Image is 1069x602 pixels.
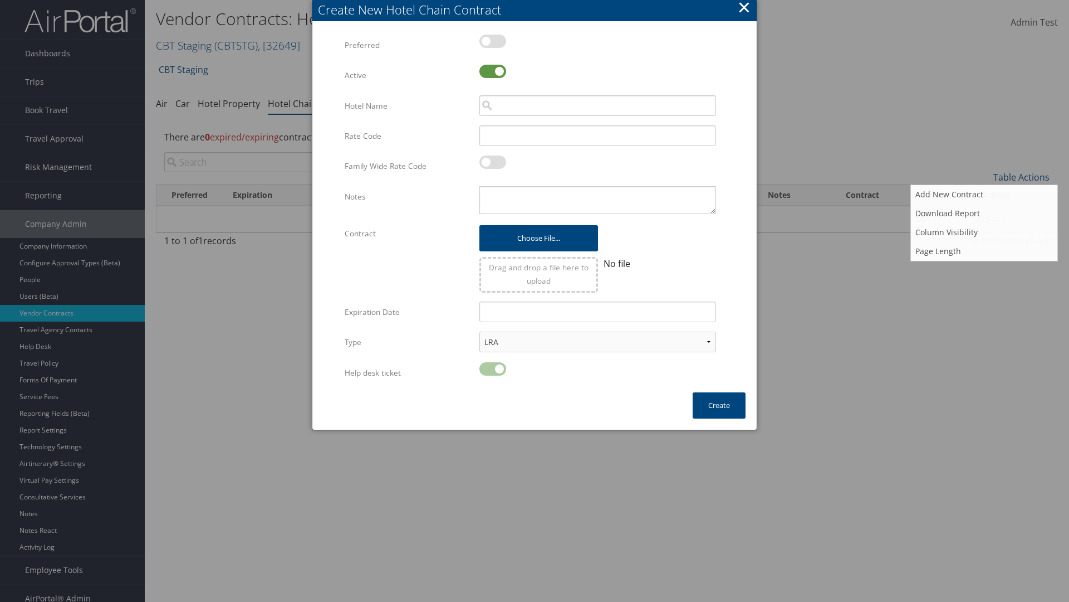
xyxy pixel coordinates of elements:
label: Contract [345,223,471,244]
span: No file [604,258,630,270]
label: Rate Code [345,125,471,147]
label: Preferred [345,35,471,56]
label: Expiration Date [345,302,471,323]
span: Drag and drop a file here to upload [489,262,589,286]
a: Add New Contract [911,185,1057,204]
a: Column Visibility [911,223,1057,242]
button: Create [693,392,746,419]
label: Hotel Name [345,95,471,116]
div: Create New Hotel Chain Contract [318,1,757,18]
a: Page Length [911,242,1057,261]
a: Download Report [911,204,1057,223]
label: Help desk ticket [345,362,471,383]
label: Notes [345,186,471,207]
label: Active [345,65,471,86]
label: Type [345,332,471,353]
label: Family Wide Rate Code [345,156,471,177]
